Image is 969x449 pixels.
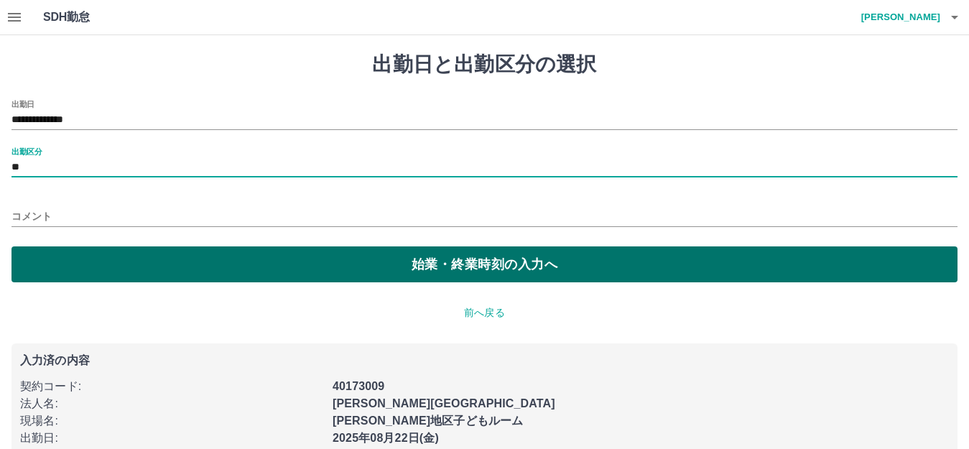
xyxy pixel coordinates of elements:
[11,52,958,77] h1: 出勤日と出勤区分の選択
[11,98,34,109] label: 出勤日
[20,355,949,366] p: 入力済の内容
[333,380,384,392] b: 40173009
[20,430,324,447] p: 出勤日 :
[333,432,439,444] b: 2025年08月22日(金)
[333,415,523,427] b: [PERSON_NAME]地区子どもルーム
[11,246,958,282] button: 始業・終業時刻の入力へ
[20,395,324,412] p: 法人名 :
[11,305,958,320] p: 前へ戻る
[20,412,324,430] p: 現場名 :
[333,397,555,409] b: [PERSON_NAME][GEOGRAPHIC_DATA]
[20,378,324,395] p: 契約コード :
[11,146,42,157] label: 出勤区分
